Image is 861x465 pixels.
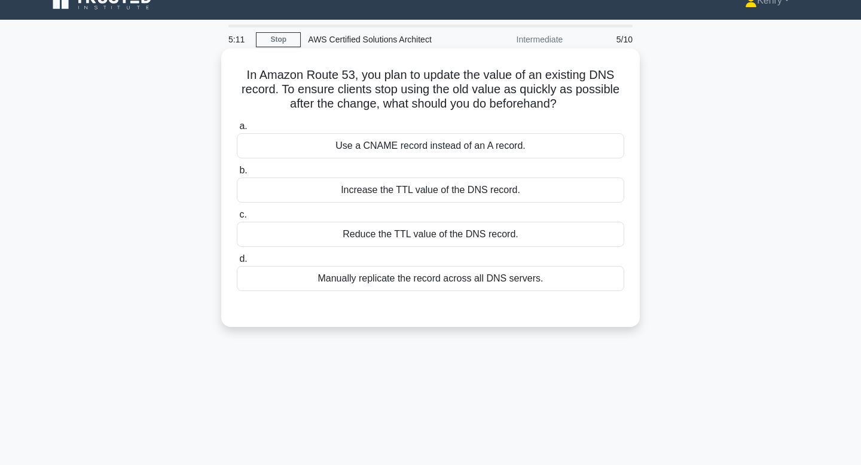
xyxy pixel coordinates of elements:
div: AWS Certified Solutions Architect [301,27,465,51]
span: b. [239,165,247,175]
a: Stop [256,32,301,47]
div: 5/10 [570,27,640,51]
div: Intermediate [465,27,570,51]
div: Use a CNAME record instead of an A record. [237,133,624,158]
div: Reduce the TTL value of the DNS record. [237,222,624,247]
div: 5:11 [221,27,256,51]
div: Manually replicate the record across all DNS servers. [237,266,624,291]
div: Increase the TTL value of the DNS record. [237,178,624,203]
span: a. [239,121,247,131]
span: c. [239,209,246,219]
span: d. [239,253,247,264]
h5: In Amazon Route 53, you plan to update the value of an existing DNS record. To ensure clients sto... [236,68,625,112]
